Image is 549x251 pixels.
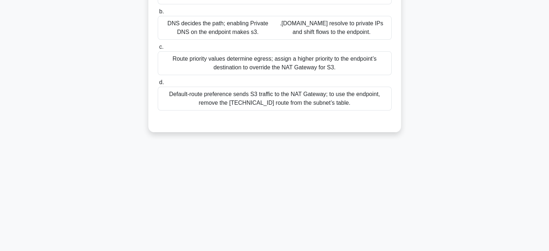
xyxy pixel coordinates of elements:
[159,79,164,85] span: d.
[159,8,164,14] span: b.
[275,19,388,36] region: .[DOMAIN_NAME] resolve to private IPs and shift flows to the endpoint.
[159,44,164,50] span: c.
[158,51,392,75] div: Route priority values determine egress; assign a higher priority to the endpoint’s destination to...
[158,16,392,40] div: DNS decides the path; enabling Private DNS on the endpoint makes s3.
[158,87,392,111] div: Default-route preference sends S3 traffic to the NAT Gateway; to use the endpoint, remove the [TE...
